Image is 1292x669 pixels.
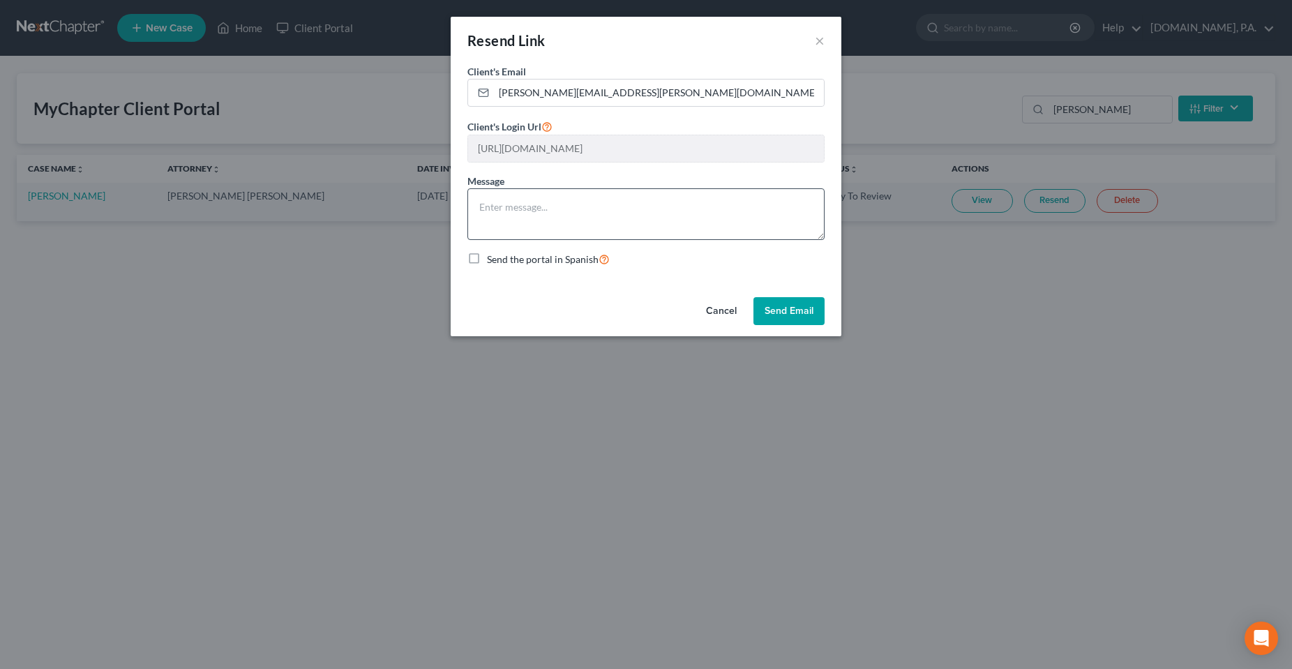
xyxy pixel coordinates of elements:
[753,297,825,325] button: Send Email
[467,118,553,135] label: Client's Login Url
[468,135,824,162] input: --
[487,253,599,265] span: Send the portal in Spanish
[815,32,825,49] button: ×
[467,66,526,77] span: Client's Email
[695,297,748,325] button: Cancel
[1245,622,1278,655] div: Open Intercom Messenger
[494,80,824,106] input: Enter email...
[467,174,504,188] label: Message
[467,31,545,50] div: Resend Link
